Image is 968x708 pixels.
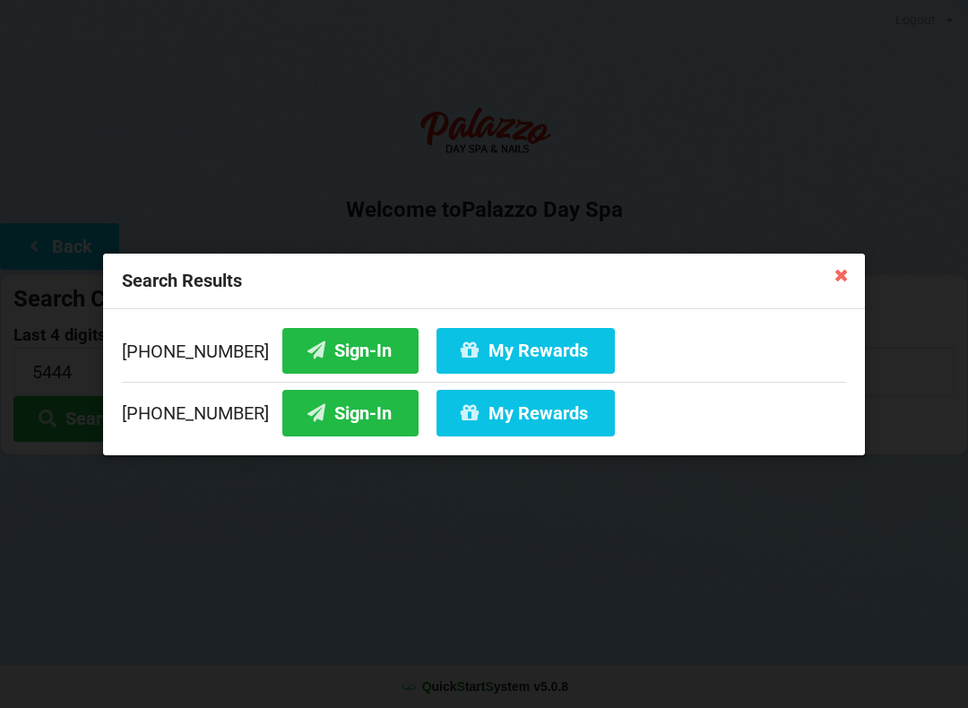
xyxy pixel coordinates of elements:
button: Sign-In [282,390,419,436]
button: My Rewards [436,327,615,373]
button: Sign-In [282,327,419,373]
div: [PHONE_NUMBER] [122,327,846,381]
button: My Rewards [436,390,615,436]
div: [PHONE_NUMBER] [122,381,846,436]
div: Search Results [103,254,865,309]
